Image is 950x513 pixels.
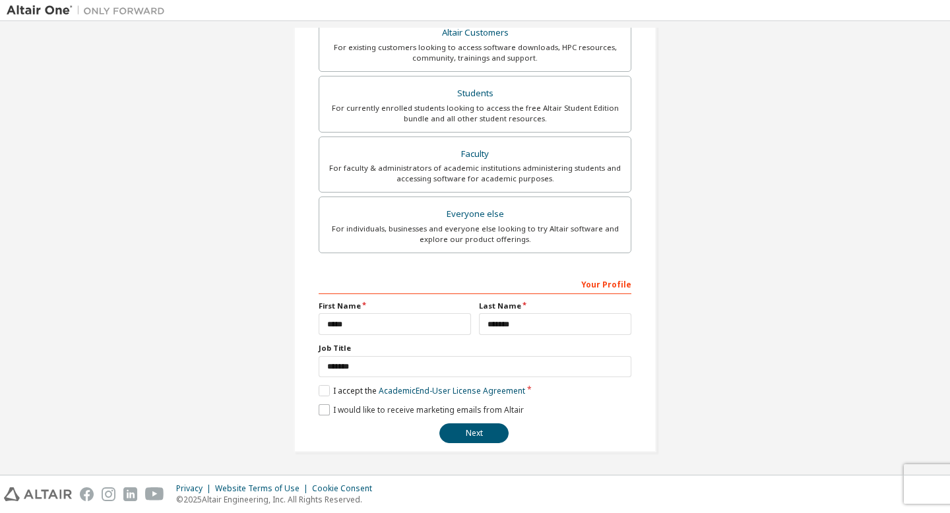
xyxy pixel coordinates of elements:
[319,301,471,311] label: First Name
[102,487,115,501] img: instagram.svg
[327,84,623,103] div: Students
[4,487,72,501] img: altair_logo.svg
[327,163,623,184] div: For faculty & administrators of academic institutions administering students and accessing softwa...
[215,483,312,494] div: Website Terms of Use
[379,385,525,396] a: Academic End-User License Agreement
[176,483,215,494] div: Privacy
[479,301,631,311] label: Last Name
[176,494,380,505] p: © 2025 Altair Engineering, Inc. All Rights Reserved.
[319,343,631,353] label: Job Title
[7,4,172,17] img: Altair One
[319,273,631,294] div: Your Profile
[80,487,94,501] img: facebook.svg
[327,103,623,124] div: For currently enrolled students looking to access the free Altair Student Edition bundle and all ...
[312,483,380,494] div: Cookie Consent
[123,487,137,501] img: linkedin.svg
[327,205,623,224] div: Everyone else
[327,24,623,42] div: Altair Customers
[327,145,623,164] div: Faculty
[319,385,525,396] label: I accept the
[327,42,623,63] div: For existing customers looking to access software downloads, HPC resources, community, trainings ...
[319,404,524,415] label: I would like to receive marketing emails from Altair
[145,487,164,501] img: youtube.svg
[439,423,509,443] button: Next
[327,224,623,245] div: For individuals, businesses and everyone else looking to try Altair software and explore our prod...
